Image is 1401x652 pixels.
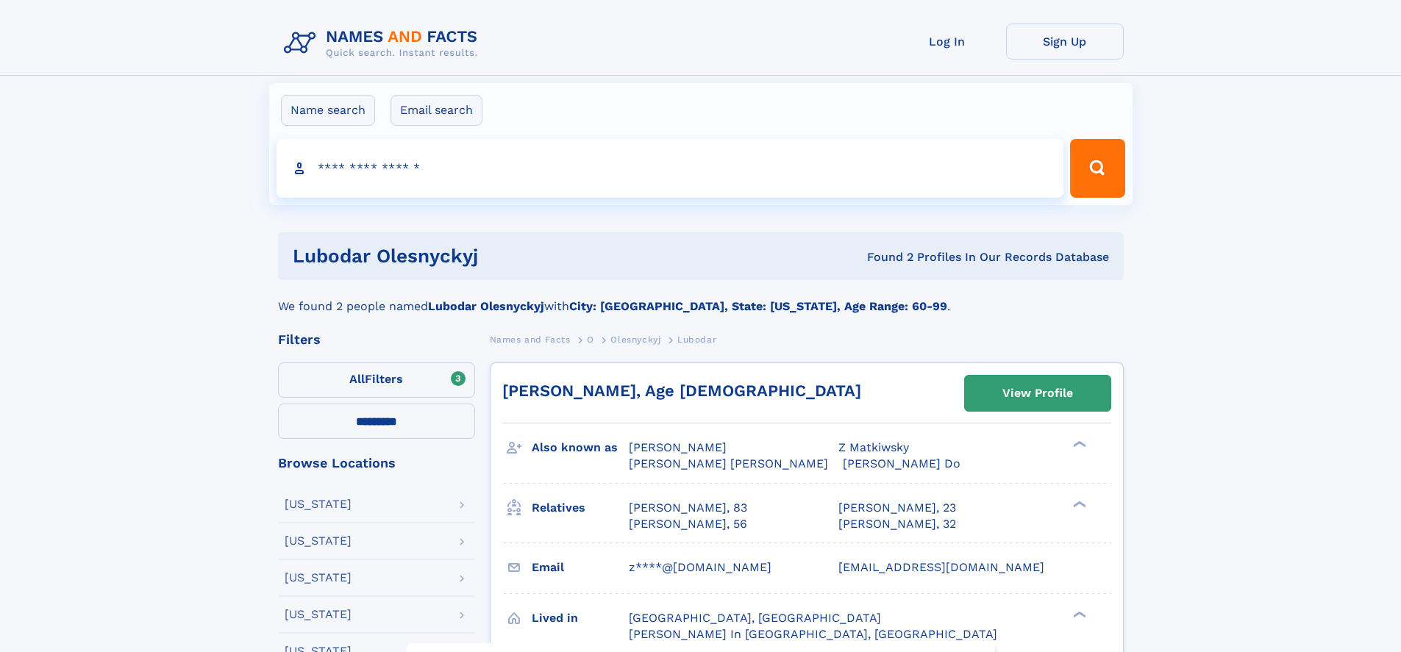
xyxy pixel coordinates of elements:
a: [PERSON_NAME], 56 [629,516,747,532]
label: Filters [278,362,475,398]
a: Log In [888,24,1006,60]
h3: Also known as [532,435,629,460]
b: Lubodar Olesnyckyj [428,299,544,313]
div: ❯ [1069,499,1087,509]
div: Filters [278,333,475,346]
div: ❯ [1069,440,1087,449]
input: search input [277,139,1064,198]
a: Olesnyckyj [610,330,660,348]
a: O [587,330,594,348]
span: [PERSON_NAME] [PERSON_NAME] [629,456,828,470]
span: All [349,372,365,386]
span: Olesnyckyj [610,334,660,345]
label: Name search [281,95,375,126]
span: [PERSON_NAME] [629,440,727,454]
span: [PERSON_NAME] In [GEOGRAPHIC_DATA], [GEOGRAPHIC_DATA] [629,627,997,641]
div: [US_STATE] [285,498,352,510]
span: Lubodar [677,334,716,345]
div: [US_STATE] [285,535,352,547]
a: [PERSON_NAME], 32 [838,516,956,532]
a: View Profile [965,376,1111,411]
span: [EMAIL_ADDRESS][DOMAIN_NAME] [838,560,1044,574]
b: City: [GEOGRAPHIC_DATA], State: [US_STATE], Age Range: 60-99 [569,299,947,313]
div: We found 2 people named with . [278,280,1124,315]
span: O [587,334,594,345]
button: Search Button [1070,139,1124,198]
div: View Profile [1002,376,1073,410]
a: [PERSON_NAME], 83 [629,500,747,516]
div: Found 2 Profiles In Our Records Database [672,249,1109,265]
img: Logo Names and Facts [278,24,490,63]
a: [PERSON_NAME], 23 [838,500,956,516]
label: Email search [391,95,482,126]
a: Sign Up [1006,24,1124,60]
div: [US_STATE] [285,609,352,620]
h3: Relatives [532,495,629,520]
span: [PERSON_NAME] Do [843,456,960,470]
h3: Email [532,555,629,580]
span: Z Matkiwsky [838,440,909,454]
div: [US_STATE] [285,572,352,584]
div: Browse Locations [278,456,475,470]
a: [PERSON_NAME], Age [DEMOGRAPHIC_DATA] [502,381,861,400]
span: [GEOGRAPHIC_DATA], [GEOGRAPHIC_DATA] [629,611,881,625]
div: ❯ [1069,609,1087,619]
h1: Lubodar Olesnyckyj [293,247,673,265]
a: Names and Facts [490,330,571,348]
h3: Lived in [532,606,629,631]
